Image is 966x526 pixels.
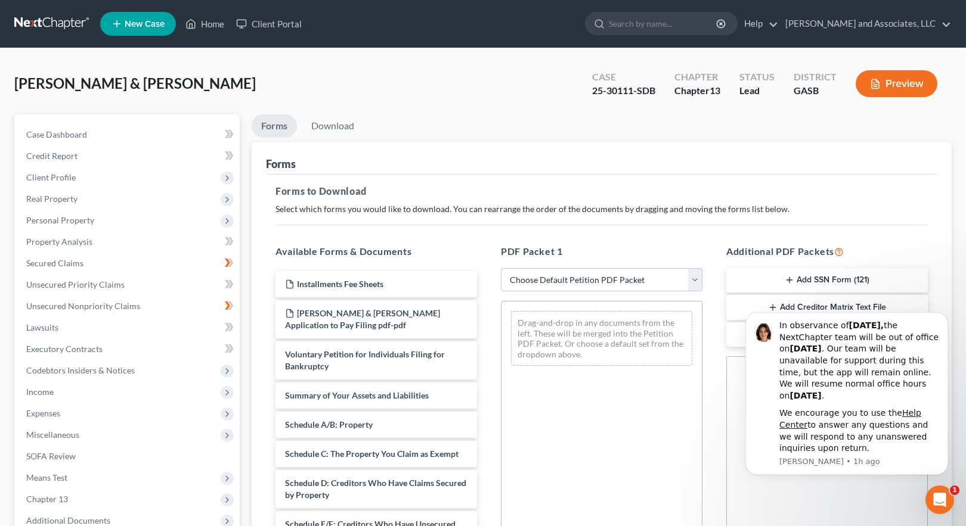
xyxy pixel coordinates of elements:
[26,472,67,483] span: Means Test
[285,349,445,371] span: Voluntary Petition for Individuals Filing for Bankruptcy
[26,322,58,332] span: Lawsuits
[26,129,87,139] span: Case Dashboard
[275,203,928,215] p: Select which forms you would like to download. You can rearrange the order of the documents by dr...
[726,268,928,293] button: Add SSN Form (121)
[501,244,702,259] h5: PDF Packet 1
[285,419,373,429] span: Schedule A/B: Property
[26,279,125,290] span: Unsecured Priority Claims
[179,13,230,35] a: Home
[26,429,79,440] span: Miscellaneous
[738,13,778,35] a: Help
[17,145,240,167] a: Credit Report
[17,231,240,253] a: Property Analysis
[266,157,296,171] div: Forms
[726,322,928,347] button: Add Additional PDF Packets
[26,451,76,461] span: SOFA Review
[26,515,110,525] span: Additional Documents
[285,449,459,459] span: Schedule C: The Property You Claim as Exempt
[739,70,775,84] div: Status
[726,244,928,259] h5: Additional PDF Packets
[26,258,83,268] span: Secured Claims
[17,446,240,467] a: SOFA Review
[726,295,928,320] button: Add Creditor Matrix Text File
[26,387,54,397] span: Income
[856,70,937,97] button: Preview
[285,390,429,400] span: Summary of Your Assets and Liabilities
[26,151,78,161] span: Credit Report
[925,485,954,514] iframe: Intercom live chat
[511,311,692,366] div: Drag-and-drop in any documents from the left. These will be merged into the Petition PDF Packet. ...
[609,13,718,35] input: Search by name...
[17,124,240,145] a: Case Dashboard
[26,365,135,375] span: Codebtors Insiders & Notices
[26,172,76,182] span: Client Profile
[592,70,655,84] div: Case
[14,74,256,92] span: [PERSON_NAME] & [PERSON_NAME]
[26,215,94,225] span: Personal Property
[17,317,240,338] a: Lawsuits
[285,478,466,500] span: Schedule D: Creditors Who Have Claims Secured by Property
[285,308,440,330] span: [PERSON_NAME] & [PERSON_NAME] Application to Pay Filing pdf-pdf
[26,408,60,418] span: Expenses
[230,13,308,35] a: Client Portal
[727,301,966,482] iframe: Intercom notifications message
[950,485,959,495] span: 1
[710,85,720,96] span: 13
[17,253,240,274] a: Secured Claims
[252,114,297,138] a: Forms
[739,84,775,98] div: Lead
[302,114,364,138] a: Download
[794,84,837,98] div: GASB
[125,20,165,29] span: New Case
[674,70,720,84] div: Chapter
[26,494,68,504] span: Chapter 13
[26,301,140,311] span: Unsecured Nonpriority Claims
[26,344,103,354] span: Executory Contracts
[592,84,655,98] div: 25-30111-SDB
[17,295,240,317] a: Unsecured Nonpriority Claims
[674,84,720,98] div: Chapter
[779,13,951,35] a: [PERSON_NAME] and Associates, LLC
[17,338,240,360] a: Executory Contracts
[275,184,928,198] h5: Forms to Download
[17,274,240,295] a: Unsecured Priority Claims
[26,236,92,247] span: Property Analysis
[297,279,383,289] span: Installments Fee Sheets
[275,244,477,259] h5: Available Forms & Documents
[794,70,837,84] div: District
[26,194,78,204] span: Real Property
